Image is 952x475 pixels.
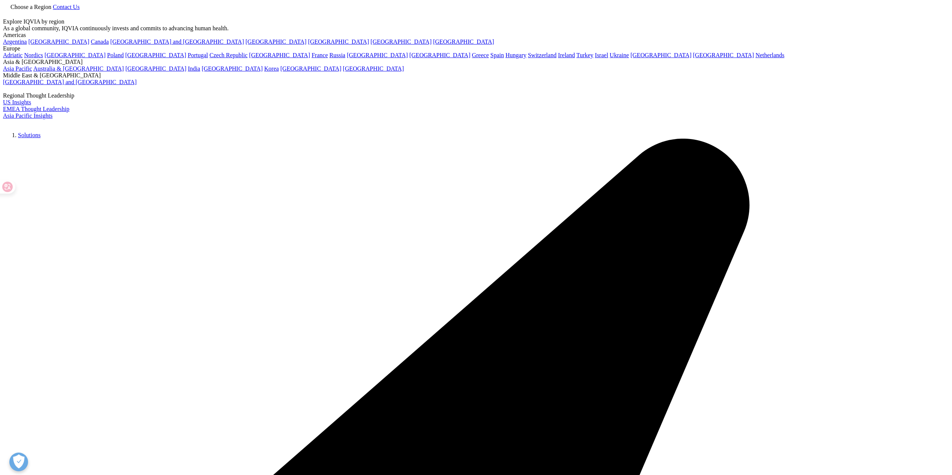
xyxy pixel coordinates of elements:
[188,65,200,72] a: India
[308,38,369,45] a: [GEOGRAPHIC_DATA]
[3,18,949,25] div: Explore IQVIA by region
[245,38,306,45] a: [GEOGRAPHIC_DATA]
[472,52,489,58] a: Greece
[202,65,263,72] a: [GEOGRAPHIC_DATA]
[3,25,949,32] div: As a global community, IQVIA continuously invests and commits to advancing human health.
[110,38,244,45] a: [GEOGRAPHIC_DATA] and [GEOGRAPHIC_DATA]
[595,52,608,58] a: Israel
[3,72,949,79] div: Middle East & [GEOGRAPHIC_DATA]
[264,65,279,72] a: Korea
[125,65,186,72] a: [GEOGRAPHIC_DATA]
[53,4,80,10] a: Contact Us
[3,92,949,99] div: Regional Thought Leadership
[3,79,137,85] a: [GEOGRAPHIC_DATA] and [GEOGRAPHIC_DATA]
[3,32,949,38] div: Americas
[3,45,949,52] div: Europe
[125,52,186,58] a: [GEOGRAPHIC_DATA]
[505,52,526,58] a: Hungary
[209,52,248,58] a: Czech Republic
[3,59,949,65] div: Asia & [GEOGRAPHIC_DATA]
[756,52,784,58] a: Netherlands
[107,52,123,58] a: Poland
[3,52,22,58] a: Adriatic
[693,52,754,58] a: [GEOGRAPHIC_DATA]
[490,52,504,58] a: Spain
[3,65,32,72] a: Asia Pacific
[528,52,556,58] a: Switzerland
[630,52,691,58] a: [GEOGRAPHIC_DATA]
[3,106,69,112] a: EMEA Thought Leadership
[188,52,208,58] a: Portugal
[280,65,341,72] a: [GEOGRAPHIC_DATA]
[576,52,594,58] a: Turkey
[91,38,109,45] a: Canada
[249,52,310,58] a: [GEOGRAPHIC_DATA]
[347,52,408,58] a: [GEOGRAPHIC_DATA]
[610,52,629,58] a: Ukraine
[28,38,89,45] a: [GEOGRAPHIC_DATA]
[3,38,27,45] a: Argentina
[45,52,105,58] a: [GEOGRAPHIC_DATA]
[18,132,40,138] a: Solutions
[24,52,43,58] a: Nordics
[343,65,404,72] a: [GEOGRAPHIC_DATA]
[433,38,494,45] a: [GEOGRAPHIC_DATA]
[371,38,432,45] a: [GEOGRAPHIC_DATA]
[33,65,124,72] a: Australia & [GEOGRAPHIC_DATA]
[3,99,31,105] a: US Insights
[409,52,470,58] a: [GEOGRAPHIC_DATA]
[10,4,51,10] span: Choose a Region
[9,453,28,471] button: Open Preferences
[558,52,575,58] a: Ireland
[3,112,52,119] a: Asia Pacific Insights
[330,52,346,58] a: Russia
[312,52,328,58] a: France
